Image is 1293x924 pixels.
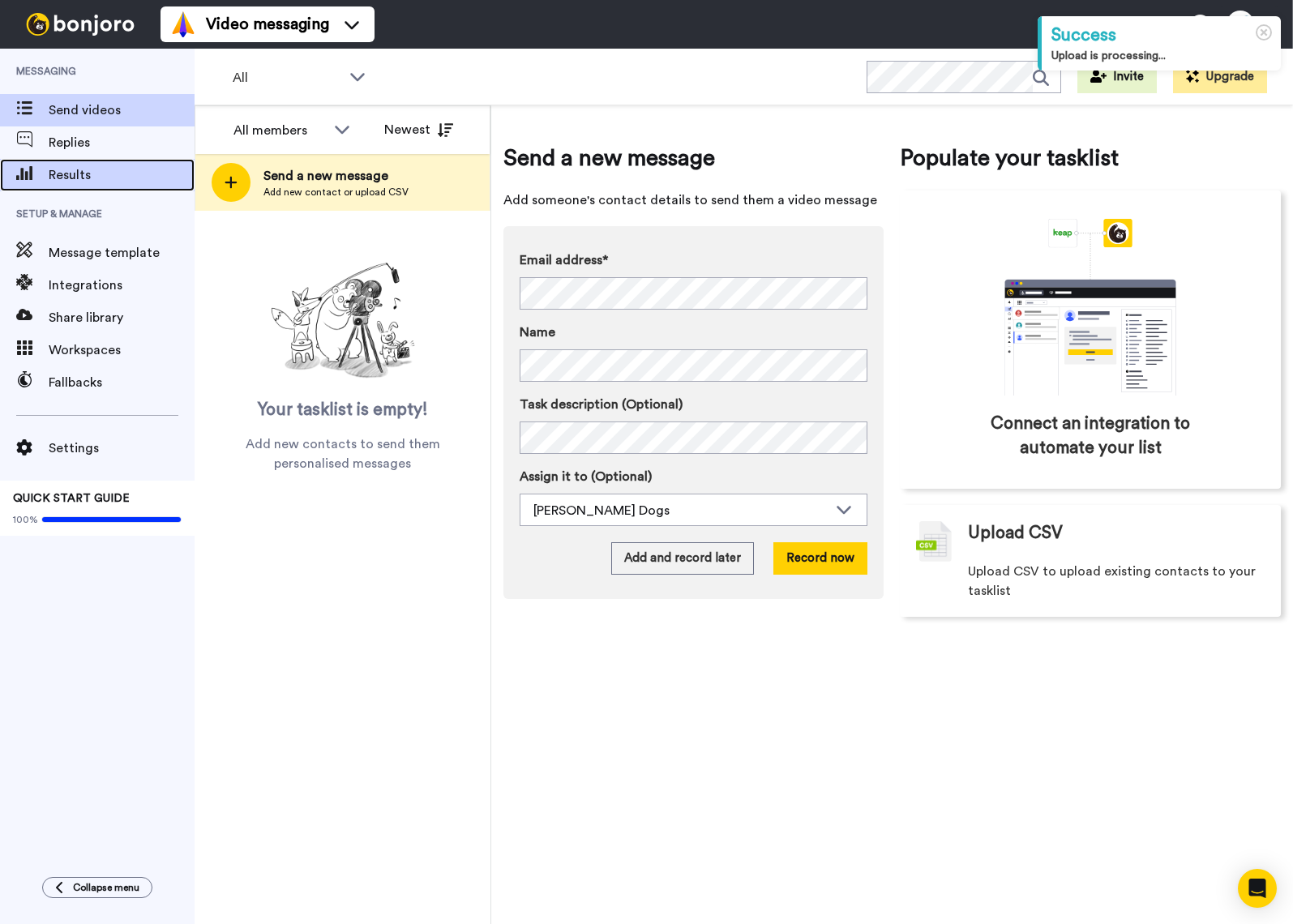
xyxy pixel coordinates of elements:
img: bj-logo-header-white.svg [19,13,141,36]
button: Collapse menu [42,877,152,898]
span: Video messaging [206,13,329,36]
div: Open Intercom Messenger [1238,869,1277,908]
span: Message template [49,243,195,263]
button: Record now [773,542,867,575]
span: Integrations [49,276,195,295]
span: 100% [13,513,38,526]
span: Collapse menu [73,881,139,894]
button: Add and record later [611,542,754,575]
button: Newest [372,113,465,146]
span: Settings [49,438,195,458]
span: Upload CSV to upload existing contacts to your tasklist [968,562,1265,601]
button: Invite [1077,61,1157,93]
div: animation [969,219,1212,396]
label: Task description (Optional) [520,395,867,414]
label: Email address* [520,250,867,270]
span: Name [520,323,555,342]
span: Replies [49,133,195,152]
button: Upgrade [1173,61,1267,93]
img: vm-color.svg [170,11,196,37]
div: Upload is processing... [1051,48,1271,64]
span: Add someone's contact details to send them a video message [503,190,884,210]
span: Results [49,165,195,185]
img: csv-grey.png [916,521,952,562]
div: [PERSON_NAME] Dogs [533,501,828,520]
span: Send a new message [503,142,884,174]
span: All [233,68,341,88]
span: Add new contacts to send them personalised messages [219,434,466,473]
div: All members [233,121,326,140]
img: ready-set-action.png [262,256,424,386]
label: Assign it to (Optional) [520,467,867,486]
span: Share library [49,308,195,327]
span: Workspaces [49,340,195,360]
span: Add new contact or upload CSV [263,186,409,199]
span: Connect an integration to automate your list [969,412,1212,460]
span: Upload CSV [968,521,1063,545]
span: Send a new message [263,166,409,186]
span: Fallbacks [49,373,195,392]
div: Success [1051,23,1271,48]
span: QUICK START GUIDE [13,493,130,504]
span: Populate your tasklist [900,142,1281,174]
span: Send videos [49,101,195,120]
span: Your tasklist is empty! [258,398,428,422]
